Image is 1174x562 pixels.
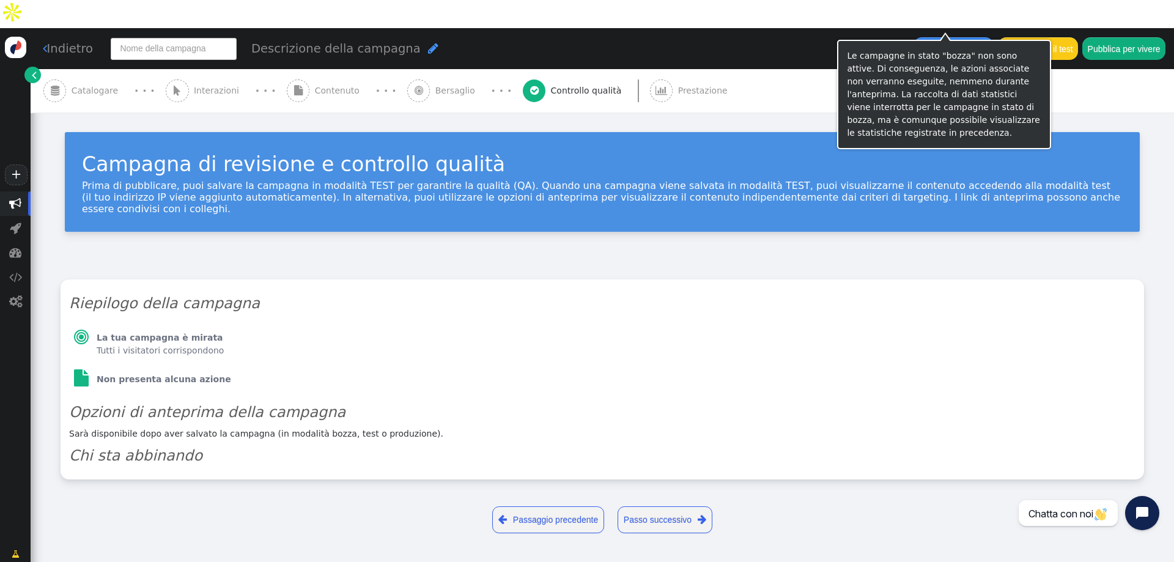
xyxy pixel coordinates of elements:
[435,86,475,95] font: Bersaglio
[9,271,22,283] font: 
[1088,44,1161,54] font: Pubblica per vivere
[69,295,260,312] font: Riepilogo della campagna
[530,86,539,95] font: 
[618,506,712,533] a: Passo successivo
[498,514,507,524] font: 
[255,84,275,97] font: · · ·
[32,68,37,81] font: 
[315,86,360,95] font: Contenuto
[97,346,224,355] font: Tutti i visitatori corrispondono
[12,550,20,558] font: 
[655,86,667,95] font: 
[678,86,728,95] font: Prestazione
[74,328,89,346] font: 
[513,515,598,525] font: Passaggio precedente
[1003,44,1072,54] font: Pubblica per il test
[428,42,438,54] font: 
[135,84,155,97] font: · · ·
[251,42,421,56] font: Descrizione della campagna
[97,374,231,384] font: Non presenta alcuna azione
[5,165,27,185] a: +
[998,37,1078,59] button: Pubblica per il test
[698,514,706,524] font: 
[51,86,59,95] font: 
[47,42,93,56] font: Indietro
[847,51,1040,138] font: Le campagne in stato "bozza" non sono attive. Di conseguenza, le azioni associate non verranno es...
[1082,37,1165,59] button: Pubblica per vivere
[82,152,505,176] font: Campagna di revisione e controllo qualità
[914,37,994,59] button: Salva come bozza
[650,69,755,113] a:  Prestazione
[492,506,604,533] a: Passaggio precedente
[69,404,345,421] font: Opzioni di anteprima della campagna
[43,40,93,57] a: Indietro
[9,295,22,308] font: 
[97,333,223,342] font: La tua campagna è mirata
[287,69,407,113] a:  Contenuto · · ·
[11,167,22,182] font: +
[82,180,1120,215] font: Prima di pubblicare, puoi salvare la campagna in modalità TEST per garantire la qualità (QA). Qua...
[74,369,89,386] font: 
[69,447,202,464] font: Chi sta abbinando
[69,429,443,438] font: Sarà disponibile dopo aver salvato la campagna (in modalità bozza, test o produzione).
[523,69,650,113] a:  Controllo qualità
[174,86,181,95] font: 
[72,86,118,95] font: Catalogare
[194,86,239,95] font: Interazioni
[111,38,237,60] input: Nome della campagna
[43,42,47,54] font: 
[9,246,21,259] font: 
[415,86,423,95] font: 
[43,69,166,113] a:  Catalogare · · ·
[166,69,287,113] a:  Interazioni · · ·
[294,86,303,95] font: 
[551,86,622,95] font: Controllo qualità
[9,198,21,210] font: 
[491,84,511,97] font: · · ·
[407,69,523,113] a:  Bersaglio · · ·
[375,84,396,97] font: · · ·
[624,515,692,525] font: Passo successivo
[5,37,26,58] img: logo-icon.svg
[10,222,21,234] font: 
[24,67,41,83] a: 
